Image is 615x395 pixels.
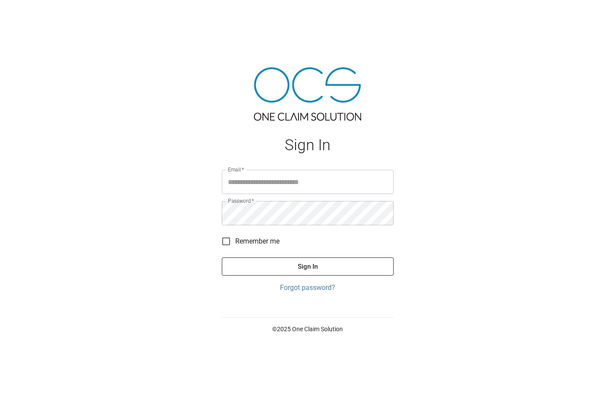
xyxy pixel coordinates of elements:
[222,257,394,276] button: Sign In
[228,166,244,173] label: Email
[235,236,280,247] span: Remember me
[10,5,45,23] img: ocs-logo-white-transparent.png
[222,283,394,293] a: Forgot password?
[228,197,254,204] label: Password
[222,136,394,154] h1: Sign In
[254,67,361,121] img: ocs-logo-tra.png
[222,325,394,333] p: © 2025 One Claim Solution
